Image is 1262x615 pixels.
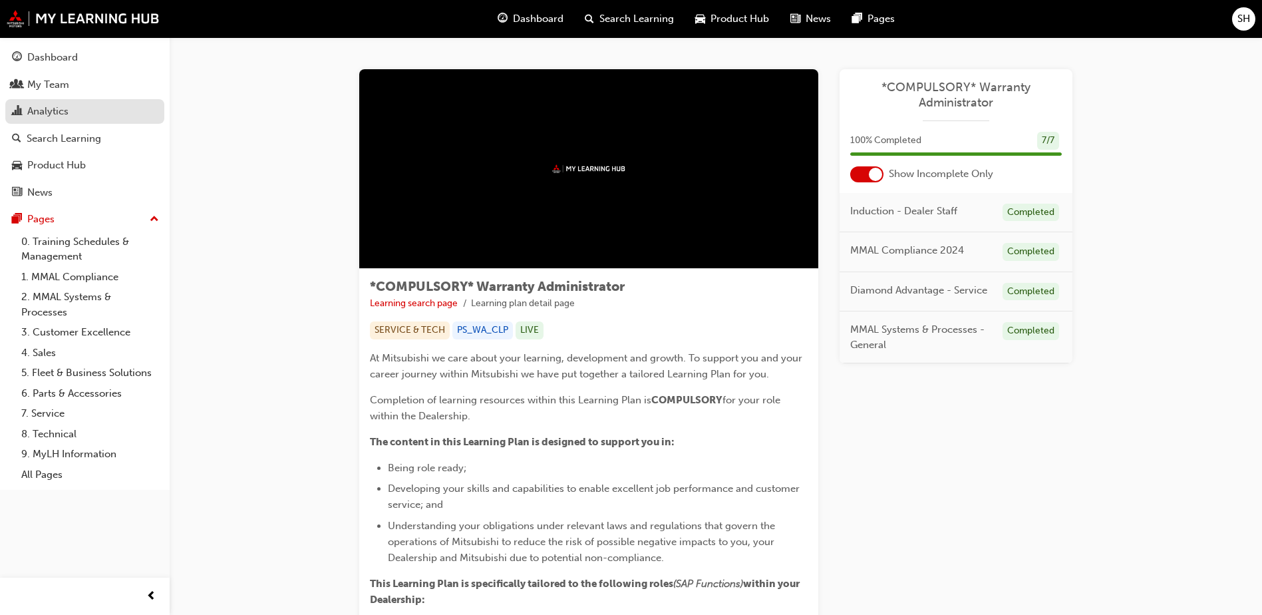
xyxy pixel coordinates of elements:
[27,158,86,173] div: Product Hub
[673,578,743,590] span: (SAP Functions)
[1003,204,1059,222] div: Completed
[5,153,164,178] a: Product Hub
[12,106,22,118] span: chart-icon
[27,77,69,93] div: My Team
[850,243,964,258] span: MMAL Compliance 2024
[12,79,22,91] span: people-icon
[16,383,164,404] a: 6. Parts & Accessories
[806,11,831,27] span: News
[5,180,164,205] a: News
[889,166,993,182] span: Show Incomplete Only
[599,11,674,27] span: Search Learning
[146,588,156,605] span: prev-icon
[27,104,69,119] div: Analytics
[388,520,778,564] span: Understanding your obligations under relevant laws and regulations that govern the operations of ...
[5,207,164,232] button: Pages
[1232,7,1255,31] button: SH
[370,394,783,422] span: for your role within the Dealership.
[12,160,22,172] span: car-icon
[850,204,957,219] span: Induction - Dealer Staff
[471,296,575,311] li: Learning plan detail page
[16,232,164,267] a: 0. Training Schedules & Management
[1237,11,1250,27] span: SH
[685,5,780,33] a: car-iconProduct Hub
[370,394,651,406] span: Completion of learning resources within this Learning Plan is
[12,214,22,226] span: pages-icon
[16,444,164,465] a: 9. MyLH Information
[16,287,164,322] a: 2. MMAL Systems & Processes
[5,73,164,97] a: My Team
[695,11,705,27] span: car-icon
[370,578,673,590] span: This Learning Plan is specifically tailored to the following roles
[16,465,164,485] a: All Pages
[16,267,164,288] a: 1. MMAL Compliance
[850,133,921,148] span: 100 % Completed
[5,99,164,124] a: Analytics
[780,5,842,33] a: news-iconNews
[12,133,21,145] span: search-icon
[16,424,164,445] a: 8. Technical
[498,11,508,27] span: guage-icon
[27,212,55,227] div: Pages
[452,321,513,339] div: PS_WA_CLP
[516,321,544,339] div: LIVE
[150,211,159,228] span: up-icon
[7,10,160,27] img: mmal
[5,126,164,151] a: Search Learning
[370,436,675,448] span: The content in this Learning Plan is designed to support you in:
[710,11,769,27] span: Product Hub
[868,11,895,27] span: Pages
[852,11,862,27] span: pages-icon
[1003,322,1059,340] div: Completed
[5,43,164,207] button: DashboardMy TeamAnalyticsSearch LearningProduct HubNews
[1037,132,1059,150] div: 7 / 7
[850,283,987,298] span: Diamond Advantage - Service
[487,5,574,33] a: guage-iconDashboard
[370,279,625,294] span: *COMPULSORY* Warranty Administrator
[370,578,802,606] span: within your Dealership:
[16,343,164,363] a: 4. Sales
[1003,243,1059,261] div: Completed
[370,352,805,380] span: At Mitsubishi we care about your learning, development and growth. To support you and your career...
[370,321,450,339] div: SERVICE & TECH
[16,322,164,343] a: 3. Customer Excellence
[850,322,992,352] span: MMAL Systems & Processes - General
[850,80,1062,110] a: *COMPULSORY* Warranty Administrator
[651,394,722,406] span: COMPULSORY
[574,5,685,33] a: search-iconSearch Learning
[12,52,22,64] span: guage-icon
[5,45,164,70] a: Dashboard
[27,50,78,65] div: Dashboard
[370,298,458,309] a: Learning search page
[388,462,466,474] span: Being role ready;
[27,185,53,200] div: News
[388,483,802,511] span: Developing your skills and capabilities to enable excellent job performance and customer service;...
[16,403,164,424] a: 7. Service
[552,164,625,173] img: mmal
[27,131,101,146] div: Search Learning
[1003,283,1059,301] div: Completed
[513,11,563,27] span: Dashboard
[585,11,594,27] span: search-icon
[790,11,800,27] span: news-icon
[12,187,22,199] span: news-icon
[16,363,164,383] a: 5. Fleet & Business Solutions
[842,5,905,33] a: pages-iconPages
